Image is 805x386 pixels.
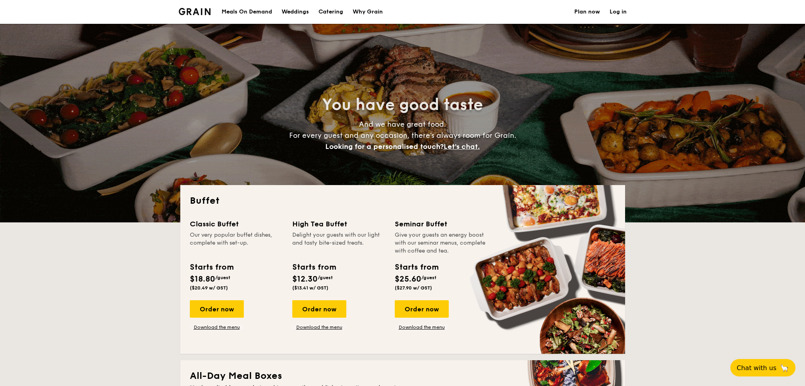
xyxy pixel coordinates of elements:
div: Starts from [292,261,336,273]
span: And we have great food. For every guest and any occasion, there’s always room for Grain. [289,120,516,151]
span: Let's chat. [444,142,480,151]
div: Delight your guests with our light and tasty bite-sized treats. [292,231,385,255]
img: Grain [179,8,211,15]
span: $25.60 [395,274,421,284]
div: Our very popular buffet dishes, complete with set-up. [190,231,283,255]
span: 🦙 [780,363,789,372]
div: Order now [190,300,244,318]
div: Give your guests an energy boost with our seminar menus, complete with coffee and tea. [395,231,488,255]
a: Logotype [179,8,211,15]
span: ($13.41 w/ GST) [292,285,328,291]
div: Order now [395,300,449,318]
div: Starts from [395,261,438,273]
span: $18.80 [190,274,215,284]
a: Download the menu [190,324,244,330]
a: Download the menu [395,324,449,330]
span: /guest [421,275,436,280]
span: /guest [318,275,333,280]
span: ($20.49 w/ GST) [190,285,228,291]
span: Looking for a personalised touch? [325,142,444,151]
span: /guest [215,275,230,280]
div: High Tea Buffet [292,218,385,230]
div: Seminar Buffet [395,218,488,230]
span: ($27.90 w/ GST) [395,285,432,291]
div: Order now [292,300,346,318]
h2: Buffet [190,195,616,207]
span: Chat with us [737,364,776,372]
button: Chat with us🦙 [730,359,795,376]
div: Classic Buffet [190,218,283,230]
div: Starts from [190,261,233,273]
span: You have good taste [322,95,483,114]
h2: All-Day Meal Boxes [190,370,616,382]
span: $12.30 [292,274,318,284]
a: Download the menu [292,324,346,330]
